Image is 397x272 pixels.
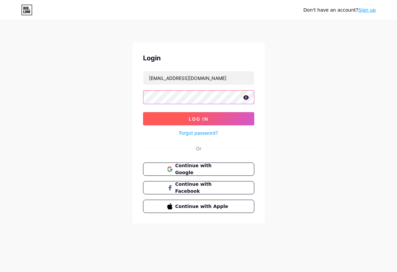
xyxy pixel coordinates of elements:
a: Sign up [358,7,376,13]
input: Username [143,71,254,85]
button: Continue with Google [143,163,254,176]
a: Forgot password? [179,129,218,136]
div: Login [143,53,254,63]
span: Log In [189,116,208,122]
span: Continue with Apple [175,203,230,210]
div: Or [196,145,201,152]
span: Continue with Facebook [175,181,230,195]
button: Continue with Facebook [143,181,254,194]
button: Log In [143,112,254,125]
div: Don't have an account? [303,7,376,14]
button: Continue with Apple [143,200,254,213]
span: Continue with Google [175,162,230,176]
